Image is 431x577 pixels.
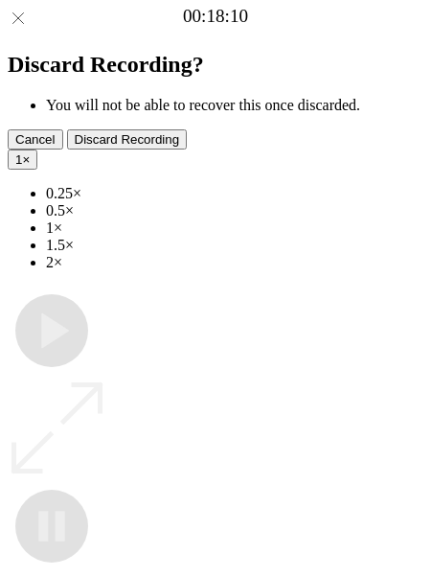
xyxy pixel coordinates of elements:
[8,52,423,78] h2: Discard Recording?
[183,6,248,27] a: 00:18:10
[46,97,423,114] li: You will not be able to recover this once discarded.
[46,219,423,237] li: 1×
[15,152,22,167] span: 1
[46,237,423,254] li: 1.5×
[8,129,63,150] button: Cancel
[46,185,423,202] li: 0.25×
[67,129,188,150] button: Discard Recording
[46,254,423,271] li: 2×
[46,202,423,219] li: 0.5×
[8,150,37,170] button: 1×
